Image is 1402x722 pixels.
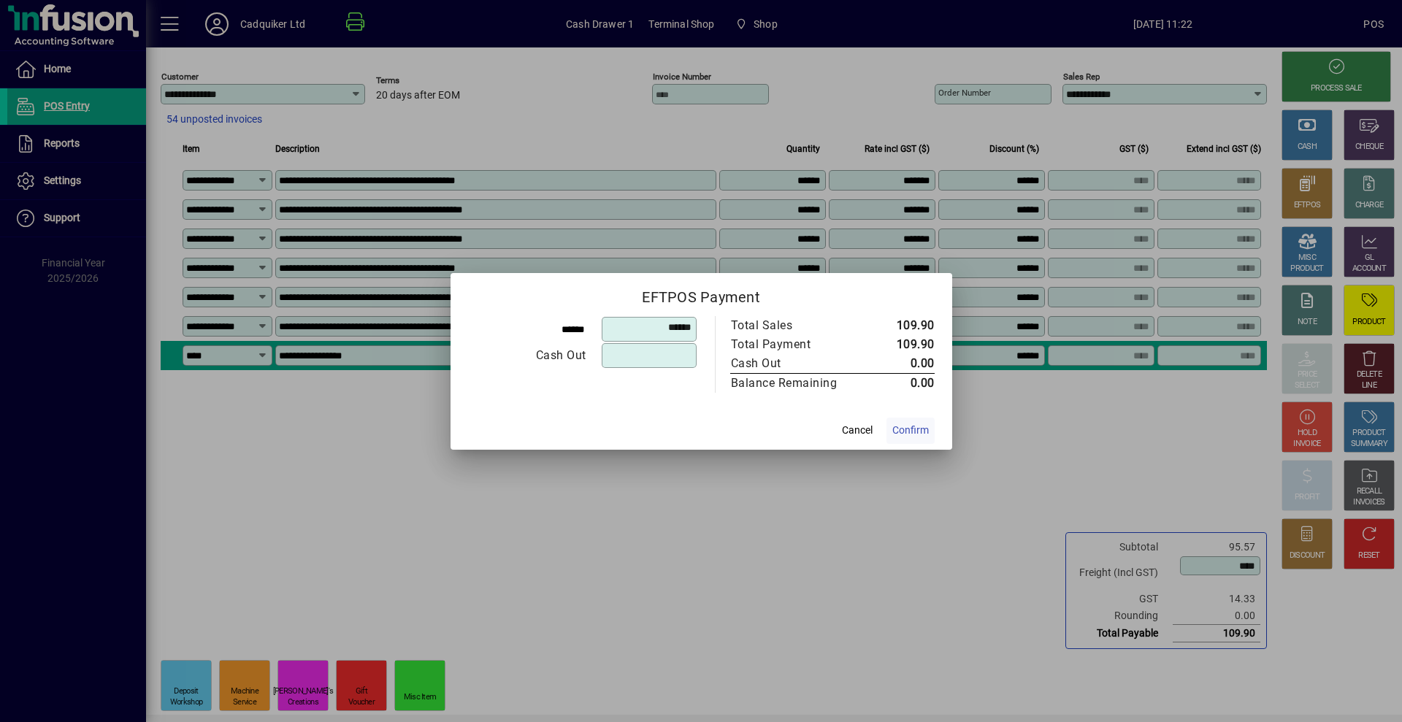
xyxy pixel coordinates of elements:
[842,423,873,438] span: Cancel
[868,373,935,393] td: 0.00
[834,418,881,444] button: Cancel
[868,354,935,374] td: 0.00
[892,423,929,438] span: Confirm
[731,355,854,372] div: Cash Out
[451,273,952,315] h2: EFTPOS Payment
[469,347,586,364] div: Cash Out
[868,316,935,335] td: 109.90
[730,335,868,354] td: Total Payment
[868,335,935,354] td: 109.90
[886,418,935,444] button: Confirm
[730,316,868,335] td: Total Sales
[731,375,854,392] div: Balance Remaining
